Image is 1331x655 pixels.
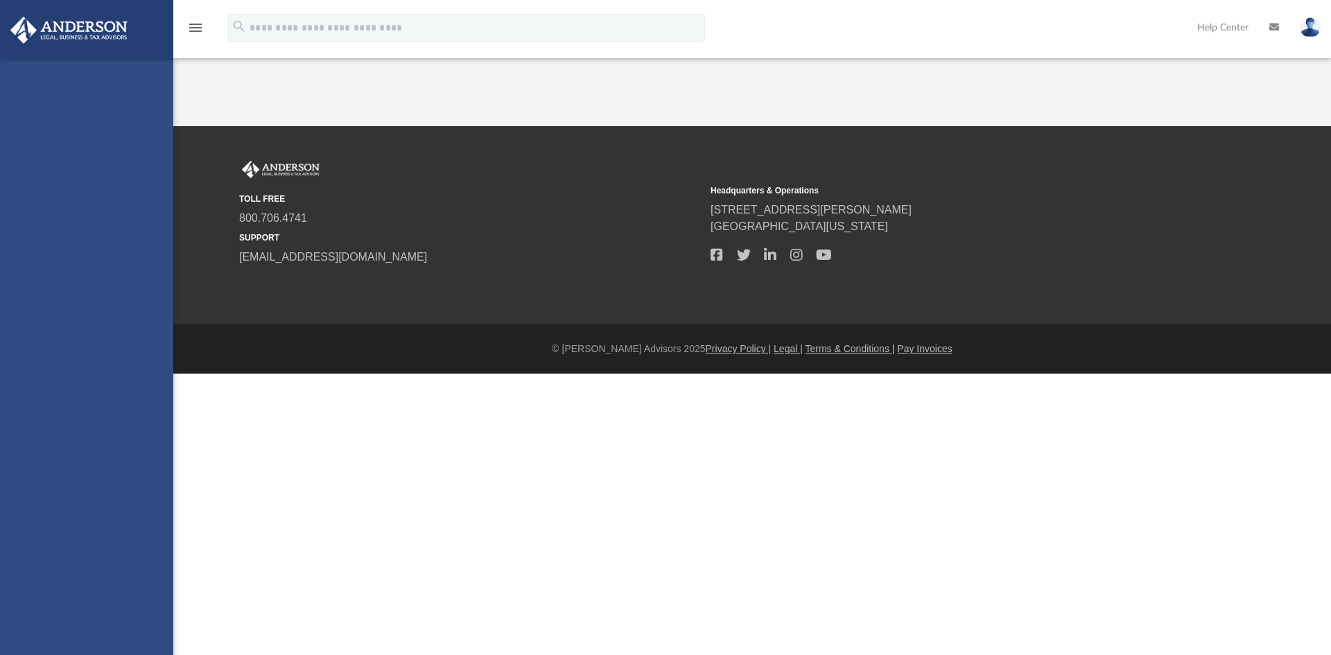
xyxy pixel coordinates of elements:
a: [GEOGRAPHIC_DATA][US_STATE] [711,220,888,232]
i: search [232,19,247,34]
a: Terms & Conditions | [806,343,895,354]
i: menu [187,19,204,36]
a: Privacy Policy | [706,343,772,354]
a: Pay Invoices [897,343,952,354]
img: Anderson Advisors Platinum Portal [6,17,132,44]
small: SUPPORT [239,232,701,244]
div: © [PERSON_NAME] Advisors 2025 [173,342,1331,356]
a: 800.706.4741 [239,212,307,224]
img: User Pic [1300,17,1321,37]
a: [STREET_ADDRESS][PERSON_NAME] [711,204,912,216]
small: TOLL FREE [239,193,701,205]
a: Legal | [774,343,803,354]
img: Anderson Advisors Platinum Portal [239,161,322,179]
a: [EMAIL_ADDRESS][DOMAIN_NAME] [239,251,427,263]
small: Headquarters & Operations [711,184,1172,197]
a: menu [187,26,204,36]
